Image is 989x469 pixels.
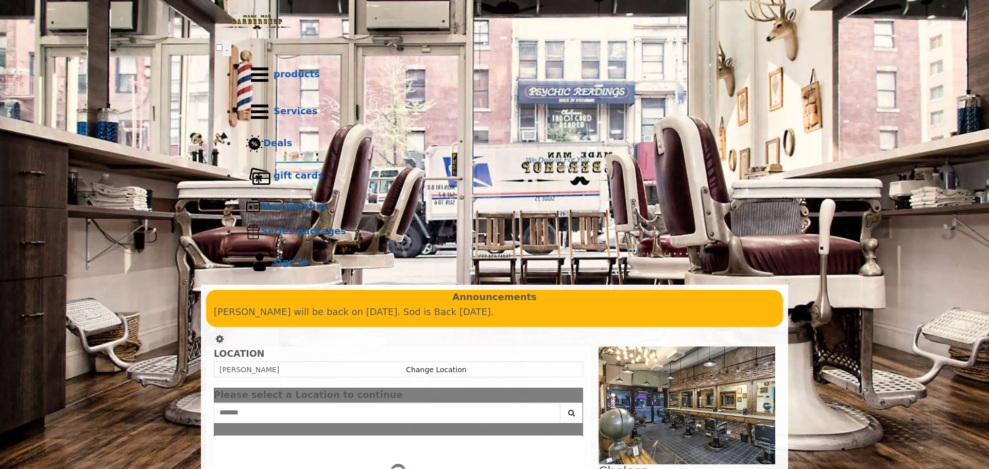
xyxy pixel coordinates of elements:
div: Center Select [214,403,583,428]
img: Made Man Barbershop logo [216,6,298,39]
img: sign in [246,249,274,276]
input: Search Center [214,403,560,423]
b: Series packages [261,225,346,236]
img: Deals [246,135,263,153]
img: Series packages [246,224,261,239]
img: Services [246,98,274,126]
a: MembershipMembership [236,195,773,219]
b: products [274,68,320,79]
span: [PERSON_NAME] [219,366,279,374]
b: Deals [263,137,292,148]
b: LOCATION [214,349,264,359]
a: Productsproducts [236,56,773,93]
img: Products [246,61,274,89]
span: Please select a Location to continue [214,389,403,400]
a: ServicesServices [236,93,773,130]
a: Series packagesSeries packages [236,219,773,244]
span: . [226,43,228,53]
b: Announcements [452,290,537,305]
i: Search button [566,409,577,416]
button: menu toggle [223,40,231,56]
a: sign insign in [236,244,773,281]
p: [PERSON_NAME] will be back on [DATE]. Sod is Back [DATE]. [214,305,775,320]
b: Services [274,106,318,116]
b: gift cards [274,170,323,181]
b: sign in [274,256,309,267]
img: Gift cards [246,162,274,190]
a: Gift cardsgift cards [236,158,773,195]
input: menu toggle [216,44,223,51]
b: Membership [261,201,326,212]
button: close dialog [568,392,583,398]
a: Change Location [406,366,466,374]
a: DealsDeals [236,130,773,158]
img: Membership [246,199,261,215]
